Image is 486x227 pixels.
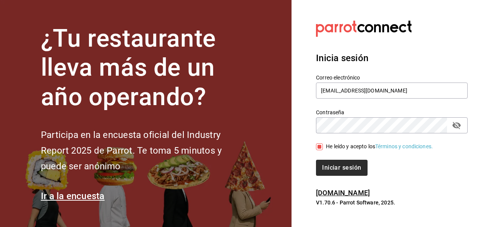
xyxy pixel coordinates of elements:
[316,75,468,80] label: Correo electrónico
[316,160,367,176] button: Iniciar sesión
[375,143,433,149] a: Términos y condiciones.
[41,191,105,201] a: Ir a la encuesta
[41,127,247,174] h2: Participa en la encuesta oficial del Industry Report 2025 de Parrot. Te toma 5 minutos y puede se...
[316,199,468,206] p: V1.70.6 - Parrot Software, 2025.
[316,109,468,115] label: Contraseña
[450,119,463,132] button: passwordField
[326,143,433,151] div: He leído y acepto los
[316,189,370,197] a: [DOMAIN_NAME]
[316,51,468,65] h3: Inicia sesión
[41,24,247,112] h1: ¿Tu restaurante lleva más de un año operando?
[316,83,468,99] input: Ingresa tu correo electrónico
